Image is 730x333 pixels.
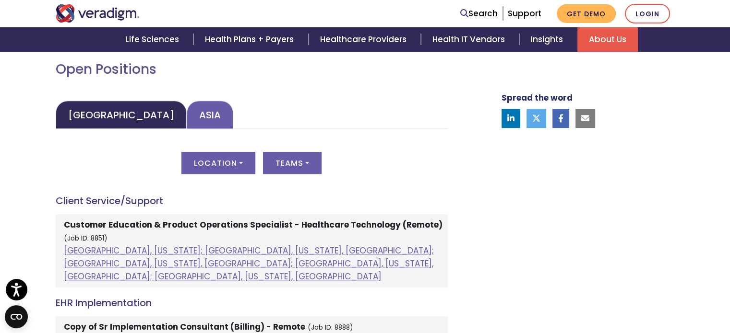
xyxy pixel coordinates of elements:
[308,323,353,332] small: (Job ID: 8888)
[56,101,187,129] a: [GEOGRAPHIC_DATA]
[187,101,233,129] a: Asia
[193,27,308,52] a: Health Plans + Payers
[56,61,448,78] h2: Open Positions
[508,8,541,19] a: Support
[519,27,577,52] a: Insights
[64,245,434,282] a: [GEOGRAPHIC_DATA], [US_STATE]; [GEOGRAPHIC_DATA], [US_STATE], [GEOGRAPHIC_DATA]; [GEOGRAPHIC_DATA...
[577,27,638,52] a: About Us
[625,4,670,23] a: Login
[114,27,193,52] a: Life Sciences
[56,4,140,23] img: Veradigm logo
[309,27,421,52] a: Healthcare Providers
[502,92,573,103] strong: Spread the word
[263,152,322,174] button: Teams
[421,27,519,52] a: Health IT Vendors
[56,297,448,309] h4: EHR Implementation
[64,219,443,230] strong: Customer Education & Product Operations Specialist - Healthcare Technology (Remote)
[56,195,448,207] h4: Client Service/Support
[64,234,108,243] small: (Job ID: 8851)
[460,7,498,20] a: Search
[5,305,28,328] button: Open CMP widget
[181,152,255,174] button: Location
[557,4,616,23] a: Get Demo
[64,321,305,333] strong: Copy of Sr Implementation Consultant (Billing) - Remote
